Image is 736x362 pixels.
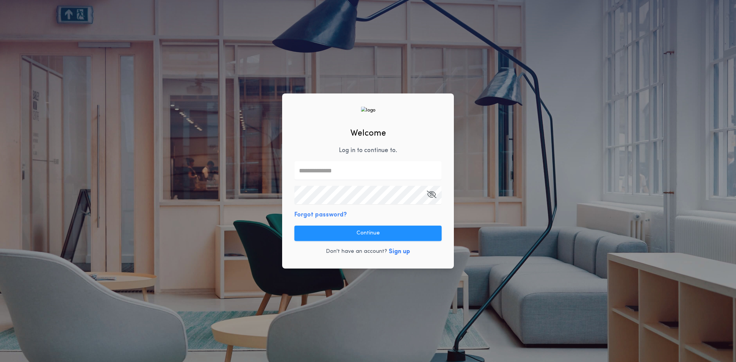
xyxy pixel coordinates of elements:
[361,106,375,114] img: logo
[389,247,410,256] button: Sign up
[294,210,347,219] button: Forgot password?
[339,146,397,155] p: Log in to continue to .
[326,248,387,256] p: Don't have an account?
[294,226,442,241] button: Continue
[350,127,386,140] h2: Welcome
